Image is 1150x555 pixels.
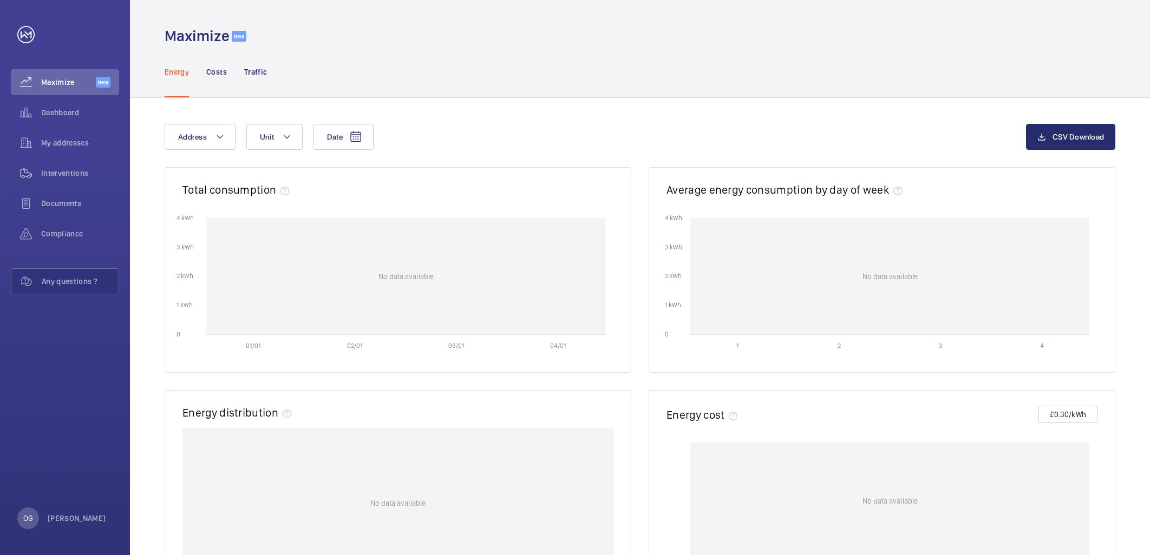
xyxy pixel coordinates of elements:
p: No data available [862,270,918,281]
span: Any questions ? [42,276,119,287]
text: 2 kWh [665,272,682,280]
text: 2 [838,342,841,349]
text: 4 [1040,342,1044,349]
span: Documents [41,198,119,209]
button: Date [313,124,374,150]
text: 02/01 [347,342,363,349]
h1: Maximize [165,26,230,46]
button: Address [165,124,236,150]
text: 1 kWh [177,301,193,309]
button: CSV Download [1026,124,1115,150]
text: 3 kWh [177,243,194,250]
span: Date [327,133,343,141]
text: 1 kWh [665,301,681,309]
text: 0 [665,330,669,338]
p: Traffic [244,67,267,77]
h2: Total consumption [182,183,276,196]
text: 3 [939,342,943,349]
p: No data available [862,495,918,506]
text: 1 [736,342,739,349]
span: Dashboard [41,107,119,118]
text: 0 [177,330,180,338]
text: 4 kWh [177,214,194,221]
text: 3 kWh [665,243,682,250]
p: Costs [206,67,227,77]
span: Beta [96,77,110,88]
p: No data available [378,270,434,281]
h2: Average energy consumption by day of week [667,183,889,196]
text: 01/01 [246,342,261,349]
span: Unit [260,133,274,141]
p: No data available [370,498,426,508]
p: OG [23,513,33,524]
h2: Energy cost [667,408,724,421]
span: Maximize [41,77,96,88]
span: Compliance [41,228,119,239]
button: £0.30/kWh [1038,406,1097,423]
span: Interventions [41,168,119,179]
span: Beta [232,31,246,42]
button: Unit [246,124,303,150]
span: CSV Download [1053,133,1104,141]
h2: Energy distribution [182,406,278,419]
span: Address [178,133,207,141]
text: 2 kWh [177,272,193,280]
span: My addresses [41,137,119,148]
text: 4 kWh [665,214,682,221]
p: [PERSON_NAME] [48,513,106,524]
text: 04/01 [550,342,566,349]
p: Energy [165,67,189,77]
text: 03/01 [448,342,465,349]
